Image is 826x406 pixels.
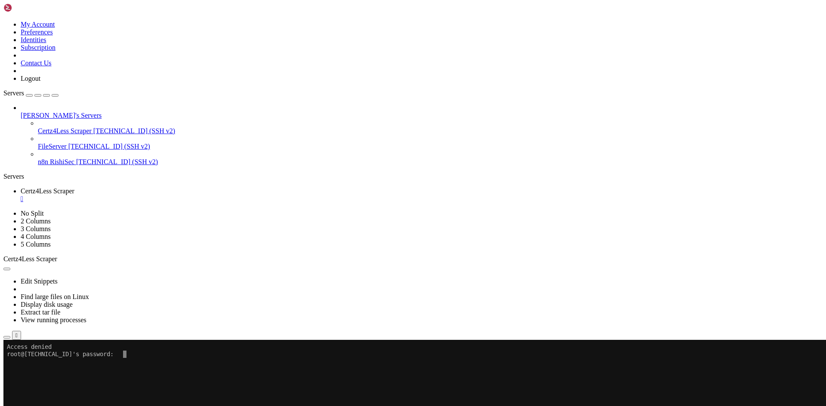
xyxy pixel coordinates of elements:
a: Extract tar file [21,308,60,316]
a: Preferences [21,28,53,36]
button:  [12,331,21,340]
span: Certz4Less Scraper [38,127,92,134]
li: FileServer [TECHNICAL_ID] (SSH v2) [38,135,823,150]
li: Certz4Less Scraper [TECHNICAL_ID] (SSH v2) [38,119,823,135]
li: n8n RishiSec [TECHNICAL_ID] (SSH v2) [38,150,823,166]
a:  [21,195,823,203]
a: No Split [21,210,44,217]
span: n8n RishiSec [38,158,74,165]
a: FileServer [TECHNICAL_ID] (SSH v2) [38,143,823,150]
span: FileServer [38,143,67,150]
a: Logout [21,75,40,82]
a: 3 Columns [21,225,51,232]
a: Servers [3,89,59,97]
a: 4 Columns [21,233,51,240]
div: Servers [3,173,823,180]
a: Contact Us [21,59,52,67]
x-row: Access denied [3,3,714,11]
span: [PERSON_NAME]'s Servers [21,112,102,119]
a: [PERSON_NAME]'s Servers [21,112,823,119]
div:  [15,332,18,339]
span: [TECHNICAL_ID] (SSH v2) [76,158,158,165]
div: (32, 1) [120,11,123,18]
a: Subscription [21,44,55,51]
x-row: root@[TECHNICAL_ID]'s password: [3,11,714,18]
span: Certz4Less Scraper [3,255,57,263]
a: View running processes [21,316,86,324]
li: [PERSON_NAME]'s Servers [21,104,823,166]
a: 2 Columns [21,217,51,225]
a: Display disk usage [21,301,73,308]
span: Servers [3,89,24,97]
a: Identities [21,36,46,43]
a: Certz4Less Scraper [21,187,823,203]
a: My Account [21,21,55,28]
a: Find large files on Linux [21,293,89,300]
a: n8n RishiSec [TECHNICAL_ID] (SSH v2) [38,158,823,166]
span: Certz4Less Scraper [21,187,74,195]
a: 5 Columns [21,241,51,248]
span: [TECHNICAL_ID] (SSH v2) [93,127,175,134]
a: Certz4Less Scraper [TECHNICAL_ID] (SSH v2) [38,127,823,135]
img: Shellngn [3,3,53,12]
a: Edit Snippets [21,278,58,285]
span: [TECHNICAL_ID] (SSH v2) [68,143,150,150]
